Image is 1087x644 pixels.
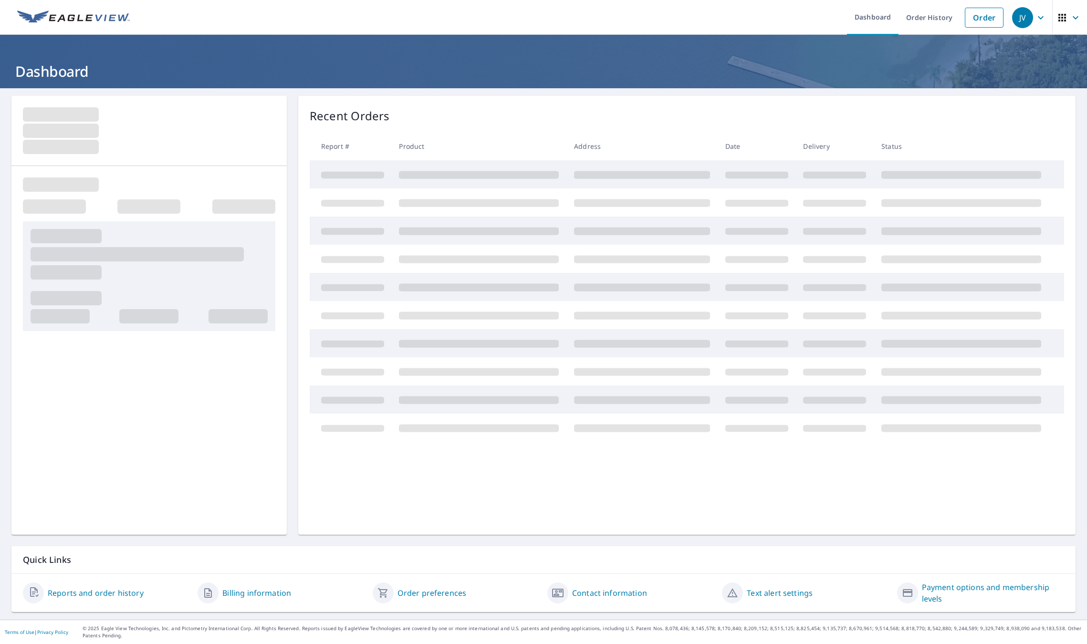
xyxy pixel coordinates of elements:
th: Date [718,132,796,160]
p: Quick Links [23,554,1064,566]
a: Contact information [572,587,647,599]
p: | [5,629,68,635]
div: JV [1012,7,1033,28]
a: Billing information [222,587,291,599]
a: Payment options and membership levels [922,582,1064,604]
a: Privacy Policy [37,629,68,635]
img: EV Logo [17,10,130,25]
th: Status [874,132,1049,160]
a: Order [965,8,1003,28]
p: © 2025 Eagle View Technologies, Inc. and Pictometry International Corp. All Rights Reserved. Repo... [83,625,1082,639]
a: Order preferences [397,587,467,599]
th: Address [566,132,718,160]
h1: Dashboard [11,62,1076,81]
a: Text alert settings [747,587,813,599]
a: Terms of Use [5,629,34,635]
a: Reports and order history [48,587,144,599]
th: Report # [310,132,392,160]
th: Delivery [795,132,874,160]
p: Recent Orders [310,107,390,125]
th: Product [391,132,566,160]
